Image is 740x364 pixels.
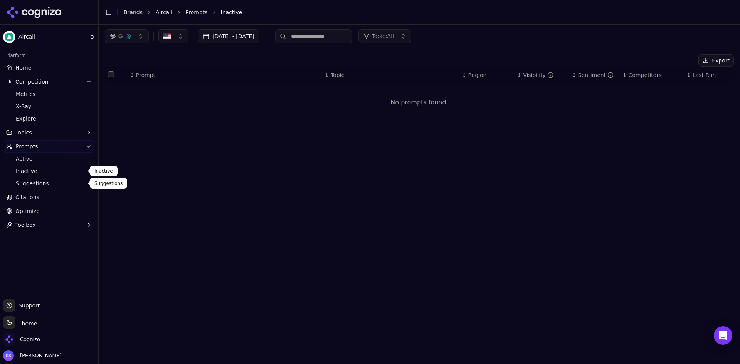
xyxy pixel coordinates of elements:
[3,350,14,361] img: Salih Sağdilek
[13,113,86,124] a: Explore
[3,140,95,153] button: Prompts
[15,64,31,72] span: Home
[185,8,208,16] a: Prompts
[622,71,680,79] div: ↕Competitors
[124,9,143,15] a: Brands
[619,67,683,84] th: Competitors
[514,67,569,84] th: brandMentionRate
[3,49,95,62] div: Platform
[523,71,553,79] div: Visibility
[13,178,86,189] a: Suggestions
[16,102,83,110] span: X-Ray
[13,89,86,99] a: Metrics
[15,78,49,86] span: Competition
[578,71,614,79] div: Sentiment
[693,71,716,79] span: Last Run
[16,179,83,187] span: Suggestions
[325,71,456,79] div: ↕Topic
[3,126,95,139] button: Topics
[16,115,83,122] span: Explore
[108,71,114,77] button: Select all rows
[686,71,731,79] div: ↕Last Run
[3,75,95,88] button: Competition
[3,350,62,361] button: Open user button
[468,71,487,79] span: Region
[331,71,344,79] span: Topic
[15,302,40,309] span: Support
[3,62,95,74] a: Home
[124,8,718,16] nav: breadcrumb
[163,32,171,40] img: United States
[15,207,40,215] span: Optimize
[517,71,566,79] div: ↕Visibility
[198,29,259,43] button: [DATE] - [DATE]
[714,326,732,345] div: Open Intercom Messenger
[569,67,619,84] th: sentiment
[20,336,40,343] span: Cognizo
[16,155,83,163] span: Active
[3,31,15,43] img: Aircall
[13,153,86,164] a: Active
[156,8,172,16] a: Aircall
[15,320,37,327] span: Theme
[13,166,86,176] a: Inactive
[321,67,459,84] th: Topic
[16,90,83,98] span: Metrics
[3,191,95,203] a: Citations
[572,71,616,79] div: ↕Sentiment
[698,54,734,67] button: Export
[127,67,321,84] th: Prompt
[13,101,86,112] a: X-Ray
[459,67,514,84] th: Region
[18,34,86,40] span: Aircall
[136,71,155,79] span: Prompt
[105,67,734,121] div: Data table
[3,219,95,231] button: Toolbox
[94,168,113,174] p: Inactive
[221,8,242,16] span: Inactive
[17,352,62,359] span: [PERSON_NAME]
[629,71,662,79] span: Competitors
[15,129,32,136] span: Topics
[15,193,39,201] span: Citations
[372,32,394,40] span: Topic: All
[105,84,734,121] td: No prompts found.
[94,180,123,186] p: Suggestions
[15,221,36,229] span: Toolbox
[130,71,318,79] div: ↕Prompt
[462,71,511,79] div: ↕Region
[16,143,38,150] span: Prompts
[3,205,95,217] a: Optimize
[3,333,40,346] button: Open organization switcher
[683,67,734,84] th: Last Run
[16,167,83,175] span: Inactive
[3,333,15,346] img: Cognizo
